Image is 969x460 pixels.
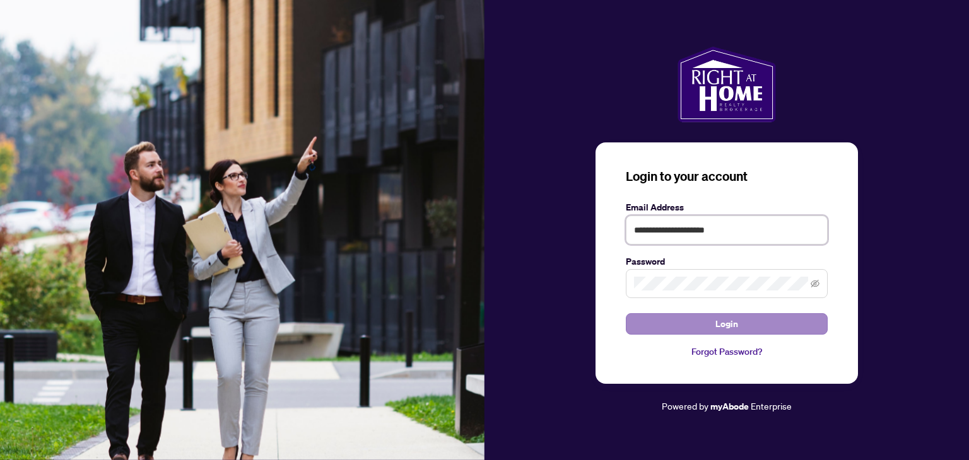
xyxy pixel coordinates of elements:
[626,255,828,268] label: Password
[626,200,828,214] label: Email Address
[715,314,738,334] span: Login
[710,400,749,413] a: myAbode
[751,400,792,411] span: Enterprise
[626,345,828,359] a: Forgot Password?
[811,279,819,288] span: eye-invisible
[678,47,775,122] img: ma-logo
[662,400,708,411] span: Powered by
[626,168,828,185] h3: Login to your account
[626,313,828,335] button: Login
